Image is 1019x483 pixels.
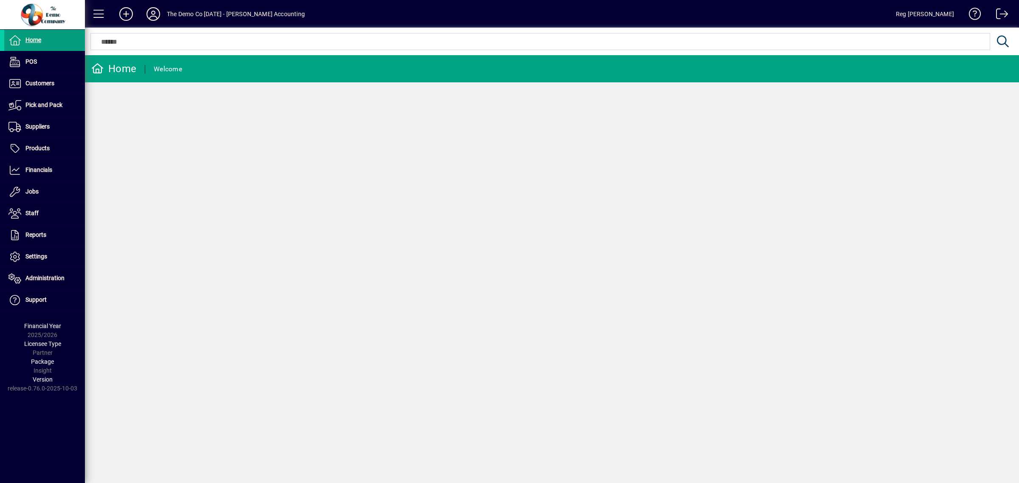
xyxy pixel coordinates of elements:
[31,358,54,365] span: Package
[4,289,85,311] a: Support
[25,188,39,195] span: Jobs
[25,58,37,65] span: POS
[25,145,50,152] span: Products
[4,73,85,94] a: Customers
[25,37,41,43] span: Home
[25,80,54,87] span: Customers
[25,123,50,130] span: Suppliers
[990,2,1008,29] a: Logout
[91,62,136,76] div: Home
[140,6,167,22] button: Profile
[113,6,140,22] button: Add
[4,203,85,224] a: Staff
[4,246,85,267] a: Settings
[24,323,61,329] span: Financial Year
[167,7,305,21] div: The Demo Co [DATE] - [PERSON_NAME] Accounting
[4,138,85,159] a: Products
[4,268,85,289] a: Administration
[25,210,39,216] span: Staff
[4,181,85,202] a: Jobs
[4,225,85,246] a: Reports
[4,95,85,116] a: Pick and Pack
[25,101,62,108] span: Pick and Pack
[4,51,85,73] a: POS
[963,2,981,29] a: Knowledge Base
[25,231,46,238] span: Reports
[24,340,61,347] span: Licensee Type
[25,253,47,260] span: Settings
[154,62,182,76] div: Welcome
[4,160,85,181] a: Financials
[33,376,53,383] span: Version
[4,116,85,138] a: Suppliers
[896,7,954,21] div: Reg [PERSON_NAME]
[25,166,52,173] span: Financials
[25,275,65,281] span: Administration
[25,296,47,303] span: Support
